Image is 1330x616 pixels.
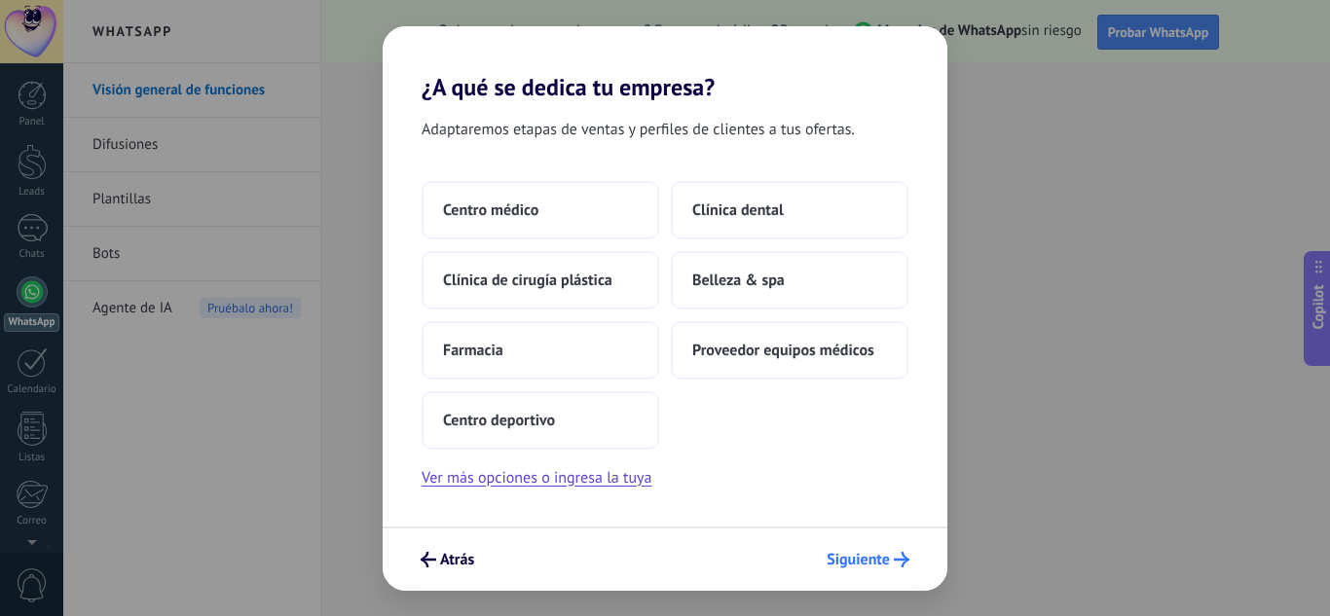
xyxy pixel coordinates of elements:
[412,543,483,576] button: Atrás
[440,553,474,566] span: Atrás
[692,271,785,290] span: Belleza & spa
[443,200,538,220] span: Centro médico
[422,391,659,450] button: Centro deportivo
[692,200,784,220] span: Clínica dental
[818,543,918,576] button: Siguiente
[422,251,659,309] button: Clínica de cirugía plástica
[671,181,908,239] button: Clínica dental
[671,321,908,380] button: Proveedor equipos médicos
[422,117,855,142] span: Adaptaremos etapas de ventas y perfiles de clientes a tus ofertas.
[443,271,612,290] span: Clínica de cirugía plástica
[422,465,651,490] button: Ver más opciones o ingresa la tuya
[692,341,874,360] span: Proveedor equipos médicos
[827,553,890,566] span: Siguiente
[443,341,503,360] span: Farmacia
[383,26,947,101] h2: ¿A qué se dedica tu empresa?
[422,181,659,239] button: Centro médico
[422,321,659,380] button: Farmacia
[671,251,908,309] button: Belleza & spa
[443,411,555,430] span: Centro deportivo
